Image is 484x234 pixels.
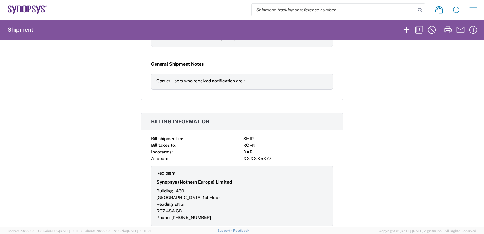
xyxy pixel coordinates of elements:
[151,156,169,161] span: Account:
[156,171,175,176] span: Recipient
[8,26,33,34] h2: Shipment
[59,229,82,233] span: [DATE] 11:11:28
[243,155,333,162] div: XXXXX5377
[243,142,333,149] div: RCPN
[151,119,210,125] span: Billing information
[151,61,204,68] span: General Shipment Notes
[243,149,333,155] div: DAP
[156,214,241,221] div: Phone: [PHONE_NUMBER]
[156,188,241,194] div: Building 1430
[156,78,328,84] div: Carrier Users who received notification are :
[156,179,232,185] span: Synopsys (Nothern Europe) Limited
[151,143,176,148] span: Bill taxes to:
[8,229,82,233] span: Server: 2025.16.0-91816dc9296
[156,201,241,208] div: Reading ENG
[156,208,241,214] div: RG7 4SA GB
[217,229,233,232] a: Support
[151,136,183,141] span: Bill shipment to:
[156,194,241,201] div: [GEOGRAPHIC_DATA] 1st Floor
[85,229,153,233] span: Client: 2025.16.0-22162be
[243,135,333,142] div: SHIP
[379,228,476,234] span: Copyright © [DATE]-[DATE] Agistix Inc., All Rights Reserved
[127,229,153,233] span: [DATE] 10:42:52
[151,149,173,154] span: Incoterms:
[233,229,249,232] a: Feedback
[252,4,416,16] input: Shipment, tracking or reference number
